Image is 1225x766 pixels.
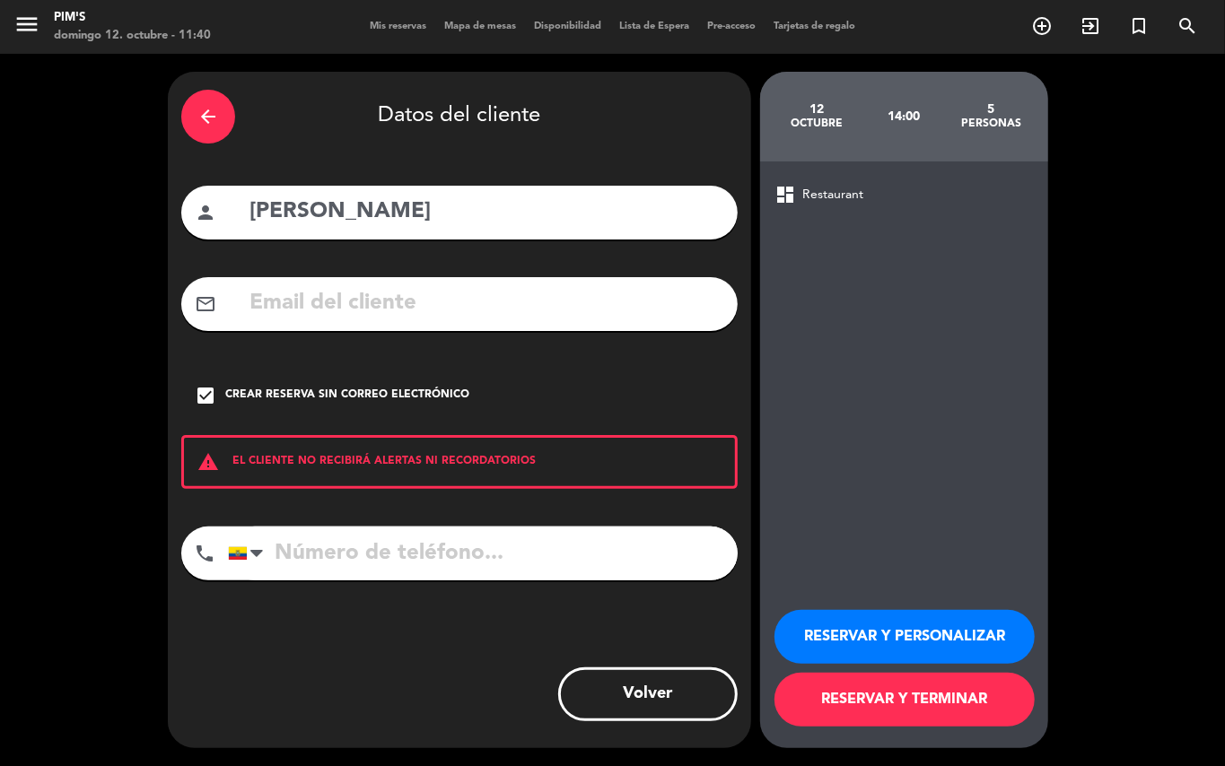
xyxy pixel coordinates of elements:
i: check_box [195,385,216,406]
span: Mis reservas [361,22,435,31]
input: Número de teléfono... [228,527,738,580]
button: RESERVAR Y PERSONALIZAR [774,610,1035,664]
div: personas [948,117,1035,131]
i: menu [13,11,40,38]
input: Nombre del cliente [248,194,724,231]
i: add_circle_outline [1031,15,1053,37]
i: warning [184,451,232,473]
i: mail_outline [195,293,216,315]
span: Mapa de mesas [435,22,525,31]
div: Pim's [54,9,211,27]
span: Disponibilidad [525,22,610,31]
div: 12 [774,102,861,117]
span: dashboard [774,184,796,205]
div: EL CLIENTE NO RECIBIRÁ ALERTAS NI RECORDATORIOS [181,435,738,489]
span: Lista de Espera [610,22,698,31]
i: search [1177,15,1198,37]
div: Ecuador: +593 [229,527,270,579]
button: Volver [558,667,738,721]
button: menu [13,11,40,44]
div: 14:00 [861,85,948,148]
span: Pre-acceso [698,22,765,31]
span: Tarjetas de regalo [765,22,864,31]
div: octubre [774,117,861,131]
div: domingo 12. octubre - 11:40 [54,27,211,45]
div: Datos del cliente [181,85,738,148]
i: arrow_back [197,106,219,127]
input: Email del cliente [248,285,724,322]
div: Crear reserva sin correo electrónico [225,387,469,405]
i: person [195,202,216,223]
div: 5 [948,102,1035,117]
span: Restaurant [802,185,863,205]
button: RESERVAR Y TERMINAR [774,673,1035,727]
i: exit_to_app [1080,15,1101,37]
i: turned_in_not [1128,15,1150,37]
i: phone [194,543,215,564]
